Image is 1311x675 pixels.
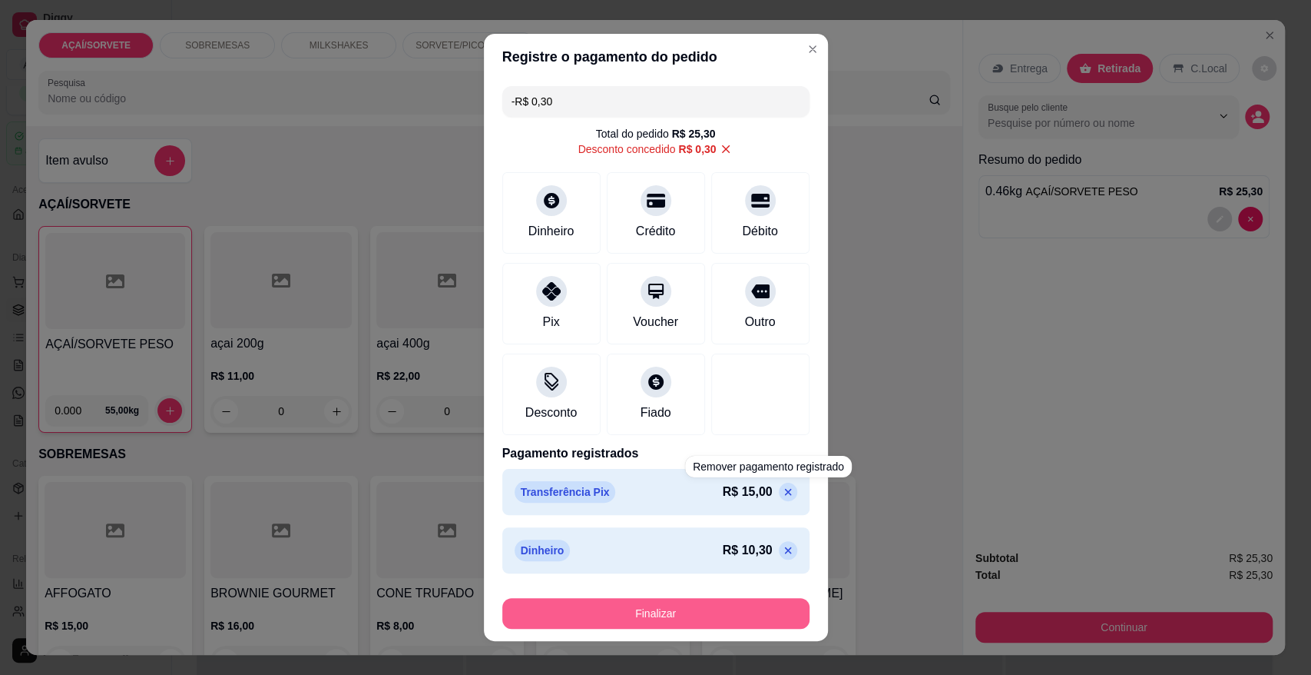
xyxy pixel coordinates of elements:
[672,126,716,141] div: R$ 25,30
[685,456,852,477] div: Remover pagamento registrado
[742,222,777,241] div: Débito
[744,313,775,331] div: Outro
[528,222,574,241] div: Dinheiro
[542,313,559,331] div: Pix
[484,34,828,80] header: Registre o pagamento do pedido
[502,444,809,463] p: Pagamento registrados
[678,141,716,157] div: R$ 0,30
[578,141,717,157] div: Desconto concedido
[640,404,670,422] div: Fiado
[515,481,616,503] p: Transferência Pix
[800,37,825,62] button: Close
[511,86,800,117] input: Ex.: hambúrguer de cordeiro
[596,126,716,141] div: Total do pedido
[502,598,809,629] button: Finalizar
[633,313,678,331] div: Voucher
[723,483,773,501] p: R$ 15,00
[525,404,578,422] div: Desconto
[636,222,676,241] div: Crédito
[723,541,773,560] p: R$ 10,30
[515,540,571,561] p: Dinheiro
